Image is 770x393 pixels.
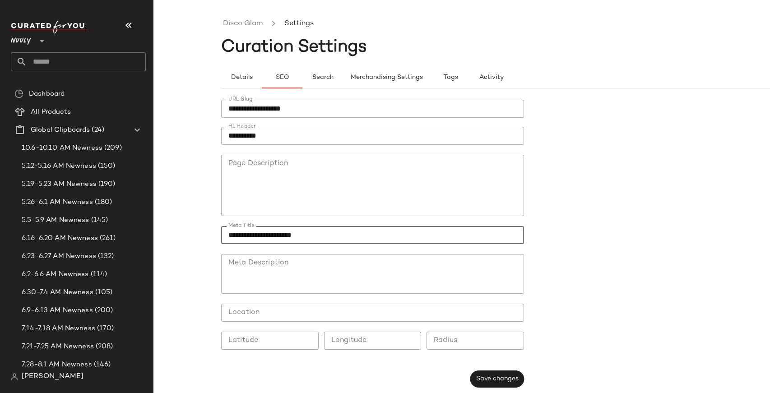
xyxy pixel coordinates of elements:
span: SEO [275,74,289,81]
img: cfy_white_logo.C9jOOHJF.svg [11,21,88,33]
img: svg%3e [11,373,18,380]
span: 7.14-7.18 AM Newness [22,324,95,334]
span: 5.12-5.16 AM Newness [22,161,96,171]
span: [PERSON_NAME] [22,371,83,382]
span: (150) [96,161,116,171]
span: (105) [93,287,113,298]
span: (190) [97,179,116,190]
span: All Products [31,107,71,117]
span: (180) [93,197,112,208]
span: Save changes [476,375,519,383]
img: svg%3e [14,89,23,98]
span: (208) [94,342,113,352]
span: (209) [102,143,122,153]
span: 6.16-6.20 AM Newness [22,233,98,244]
li: Settings [283,18,315,30]
span: 6.23-6.27 AM Newness [22,251,96,262]
span: (200) [93,305,113,316]
span: Global Clipboards [31,125,90,135]
span: 7.21-7.25 AM Newness [22,342,94,352]
span: Tags [443,74,458,81]
span: Activity [479,74,504,81]
span: (132) [96,251,114,262]
span: 6.30-7.4 AM Newness [22,287,93,298]
span: (145) [89,215,108,226]
span: (146) [92,360,111,370]
span: (24) [90,125,104,135]
a: Disco Glam [223,18,263,30]
span: (114) [89,269,107,280]
span: (170) [95,324,114,334]
span: 7.28-8.1 AM Newness [22,360,92,370]
span: 10.6-10.10 AM Newness [22,143,102,153]
span: Nuuly [11,31,31,47]
span: 5.19-5.23 AM Newness [22,179,97,190]
span: 6.9-6.13 AM Newness [22,305,93,316]
span: Details [230,74,252,81]
span: (261) [98,233,116,244]
span: Search [312,74,334,81]
span: 5.5-5.9 AM Newness [22,215,89,226]
span: Merchandising Settings [350,74,423,81]
button: Save changes [470,370,524,388]
span: Curation Settings [221,38,367,56]
span: 5.26-6.1 AM Newness [22,197,93,208]
span: 6.2-6.6 AM Newness [22,269,89,280]
span: Dashboard [29,89,65,99]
